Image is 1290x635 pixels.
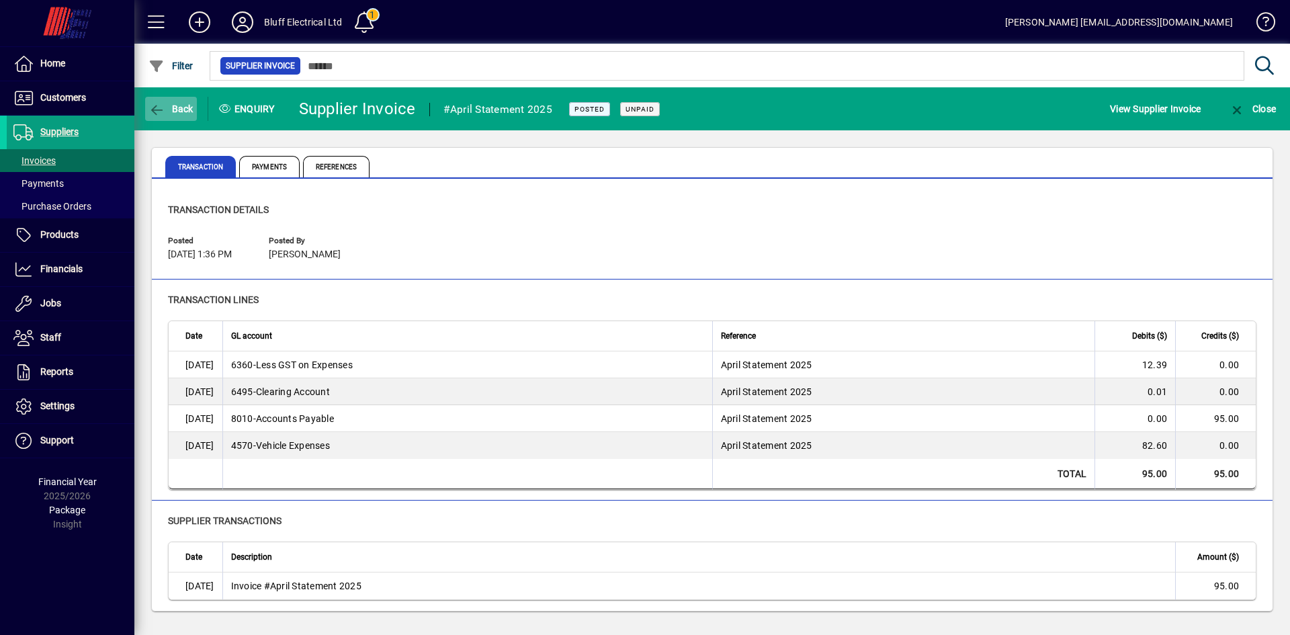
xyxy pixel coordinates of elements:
span: Financials [40,263,83,274]
td: 0.01 [1094,378,1175,405]
span: Invoices [13,155,56,166]
td: [DATE] [169,573,222,599]
td: Total [712,459,1094,489]
span: Suppliers [40,126,79,137]
button: Add [178,10,221,34]
td: [DATE] [169,351,222,378]
a: Payments [7,172,134,195]
td: 95.00 [1094,459,1175,489]
a: Settings [7,390,134,423]
span: Unpaid [626,105,654,114]
span: Back [148,103,193,114]
button: View Supplier Invoice [1107,97,1204,121]
span: Transaction lines [168,294,259,305]
span: Posted by [269,237,349,245]
span: Jobs [40,298,61,308]
span: Amount ($) [1197,550,1239,564]
span: Transaction details [168,204,269,215]
a: Products [7,218,134,252]
div: Enquiry [208,98,289,120]
a: Support [7,424,134,458]
a: Staff [7,321,134,355]
td: [DATE] [169,378,222,405]
td: [DATE] [169,405,222,432]
span: References [303,156,370,177]
td: 95.00 [1175,573,1256,599]
span: Payments [239,156,300,177]
td: April Statement 2025 [712,432,1094,459]
td: Invoice #April Statement 2025 [222,573,1176,599]
span: Date [185,550,202,564]
span: Purchase Orders [13,201,91,212]
span: Supplier Invoice [226,59,295,73]
td: 0.00 [1175,378,1256,405]
span: Staff [40,332,61,343]
td: April Statement 2025 [712,405,1094,432]
span: Payments [13,178,64,189]
span: Support [40,435,74,446]
button: Close [1225,97,1279,121]
td: 12.39 [1094,351,1175,378]
td: 95.00 [1175,459,1256,489]
td: April Statement 2025 [712,378,1094,405]
a: Knowledge Base [1246,3,1273,46]
span: Clearing Account [231,385,330,398]
td: 95.00 [1175,405,1256,432]
span: Customers [40,92,86,103]
span: View Supplier Invoice [1110,98,1201,120]
div: Supplier Invoice [299,98,416,120]
span: supplier transactions [168,515,282,526]
span: [PERSON_NAME] [269,249,341,260]
span: Less GST on Expenses [231,358,353,372]
span: GL account [231,329,272,343]
span: Date [185,329,202,343]
div: [PERSON_NAME] [EMAIL_ADDRESS][DOMAIN_NAME] [1005,11,1233,33]
a: Home [7,47,134,81]
span: Package [49,505,85,515]
span: Home [40,58,65,69]
a: Jobs [7,287,134,321]
span: [DATE] 1:36 PM [168,249,232,260]
td: 0.00 [1175,432,1256,459]
app-page-header-button: Back [134,97,208,121]
button: Profile [221,10,264,34]
div: #April Statement 2025 [443,99,552,120]
button: Back [145,97,197,121]
a: Purchase Orders [7,195,134,218]
div: Bluff Electrical Ltd [264,11,343,33]
span: Description [231,550,272,564]
span: Debits ($) [1132,329,1167,343]
span: Close [1229,103,1276,114]
td: April Statement 2025 [712,351,1094,378]
span: Reference [721,329,756,343]
span: Filter [148,60,193,71]
span: Posted [574,105,605,114]
a: Invoices [7,149,134,172]
td: 0.00 [1175,351,1256,378]
button: Filter [145,54,197,78]
a: Reports [7,355,134,389]
a: Financials [7,253,134,286]
span: Posted [168,237,249,245]
td: 0.00 [1094,405,1175,432]
span: Transaction [165,156,236,177]
span: Financial Year [38,476,97,487]
span: Accounts Payable [231,412,334,425]
span: Products [40,229,79,240]
span: Credits ($) [1201,329,1239,343]
td: 82.60 [1094,432,1175,459]
td: [DATE] [169,432,222,459]
app-page-header-button: Close enquiry [1215,97,1290,121]
span: Settings [40,400,75,411]
span: Vehicle Expenses [231,439,330,452]
a: Customers [7,81,134,115]
span: Reports [40,366,73,377]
